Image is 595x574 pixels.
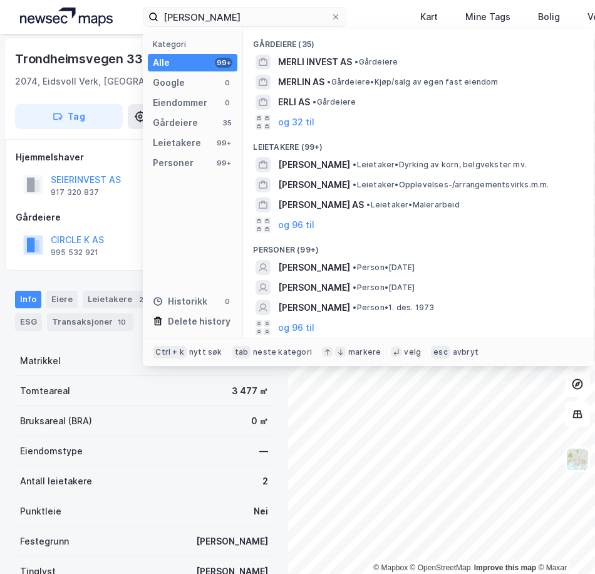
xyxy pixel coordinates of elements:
[20,534,69,549] div: Festegrunn
[353,160,356,169] span: •
[153,155,194,170] div: Personer
[262,474,268,489] div: 2
[20,8,113,26] img: logo.a4113a55bc3d86da70a041830d287a7e.svg
[168,314,230,329] div: Delete history
[278,95,310,110] span: ERLI AS
[222,98,232,108] div: 0
[222,78,232,88] div: 0
[353,303,356,312] span: •
[259,444,268,459] div: —
[278,260,350,275] span: [PERSON_NAME]
[20,504,61,519] div: Punktleie
[410,563,471,572] a: OpenStreetMap
[135,293,147,306] div: 2
[254,504,268,519] div: Nei
[278,320,314,335] button: og 96 til
[353,160,527,170] span: Leietaker • Dyrking av korn, belgvekster mv.
[253,347,312,357] div: neste kategori
[15,291,41,308] div: Info
[51,248,98,258] div: 995 532 921
[20,384,70,399] div: Tomteareal
[243,235,594,258] div: Personer (99+)
[348,347,381,357] div: markere
[278,177,350,192] span: [PERSON_NAME]
[232,384,268,399] div: 3 477 ㎡
[354,57,358,66] span: •
[353,263,356,272] span: •
[20,444,83,459] div: Eiendomstype
[327,77,498,87] span: Gårdeiere • Kjøp/salg av egen fast eiendom
[353,303,434,313] span: Person • 1. des. 1973
[278,115,314,130] button: og 32 til
[83,291,152,308] div: Leietakere
[215,58,232,68] div: 99+
[465,9,510,24] div: Mine Tags
[153,95,207,110] div: Eiendommer
[153,55,170,70] div: Alle
[243,29,594,52] div: Gårdeiere (35)
[353,180,356,189] span: •
[16,150,272,165] div: Hjemmelshaver
[353,283,356,292] span: •
[313,97,356,107] span: Gårdeiere
[353,180,549,190] span: Leietaker • Opplevelses-/arrangementsvirks.m.m.
[20,414,92,429] div: Bruksareal (BRA)
[153,346,187,358] div: Ctrl + k
[354,57,398,67] span: Gårdeiere
[373,563,408,572] a: Mapbox
[196,534,268,549] div: [PERSON_NAME]
[453,347,479,357] div: avbryt
[420,9,438,24] div: Kart
[153,75,185,90] div: Google
[15,49,153,69] div: Trondheimsvegen 336
[153,135,201,150] div: Leietakere
[215,138,232,148] div: 99+
[366,200,459,210] span: Leietaker • Malerarbeid
[313,97,316,107] span: •
[278,157,350,172] span: [PERSON_NAME]
[251,414,268,429] div: 0 ㎡
[153,115,198,130] div: Gårdeiere
[158,8,331,26] input: Søk på adresse, matrikkel, gårdeiere, leietakere eller personer
[16,210,272,225] div: Gårdeiere
[353,283,415,293] span: Person • [DATE]
[153,294,207,309] div: Historikk
[15,313,42,331] div: ESG
[278,300,350,315] span: [PERSON_NAME]
[222,118,232,128] div: 35
[278,75,324,90] span: MERLIN AS
[153,39,237,49] div: Kategori
[404,347,421,357] div: velg
[278,197,364,212] span: [PERSON_NAME] AS
[15,104,123,129] button: Tag
[51,187,99,197] div: 917 320 837
[278,280,350,295] span: [PERSON_NAME]
[431,346,450,358] div: esc
[474,563,536,572] a: Improve this map
[278,55,352,70] span: MERLI INVEST AS
[278,217,314,232] button: og 96 til
[20,353,61,368] div: Matrikkel
[532,514,595,574] iframe: Chat Widget
[46,291,78,308] div: Eiere
[189,347,222,357] div: nytt søk
[366,200,370,209] span: •
[215,158,232,168] div: 99+
[353,263,415,273] span: Person • [DATE]
[20,474,92,489] div: Antall leietakere
[222,296,232,306] div: 0
[327,77,331,86] span: •
[15,74,195,89] div: 2074, Eidsvoll Verk, [GEOGRAPHIC_DATA]
[538,9,560,24] div: Bolig
[243,132,594,155] div: Leietakere (99+)
[115,316,128,328] div: 10
[232,346,251,358] div: tab
[566,447,589,471] img: Z
[47,313,133,331] div: Transaksjoner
